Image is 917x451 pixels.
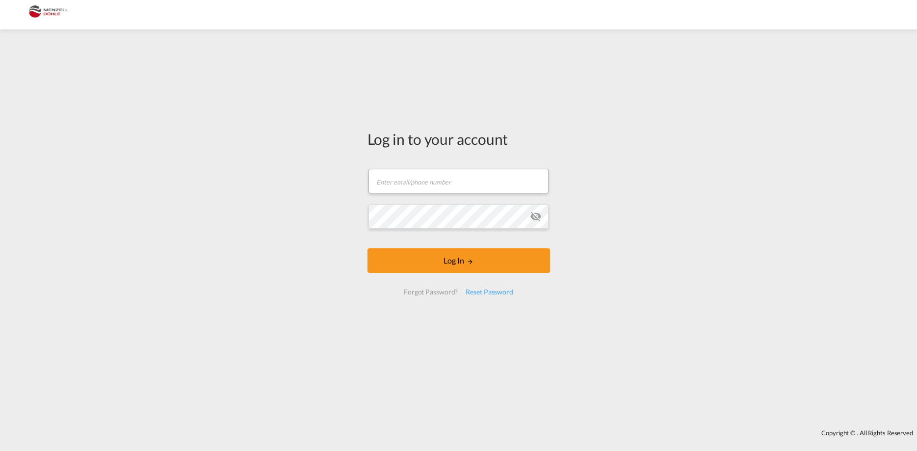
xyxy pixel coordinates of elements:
[400,283,462,301] div: Forgot Password?
[367,129,550,149] div: Log in to your account
[462,283,517,301] div: Reset Password
[530,211,542,222] md-icon: icon-eye-off
[367,248,550,273] button: LOGIN
[368,169,549,193] input: Enter email/phone number
[15,4,81,26] img: 5c2b1670644e11efba44c1e626d722bd.JPG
